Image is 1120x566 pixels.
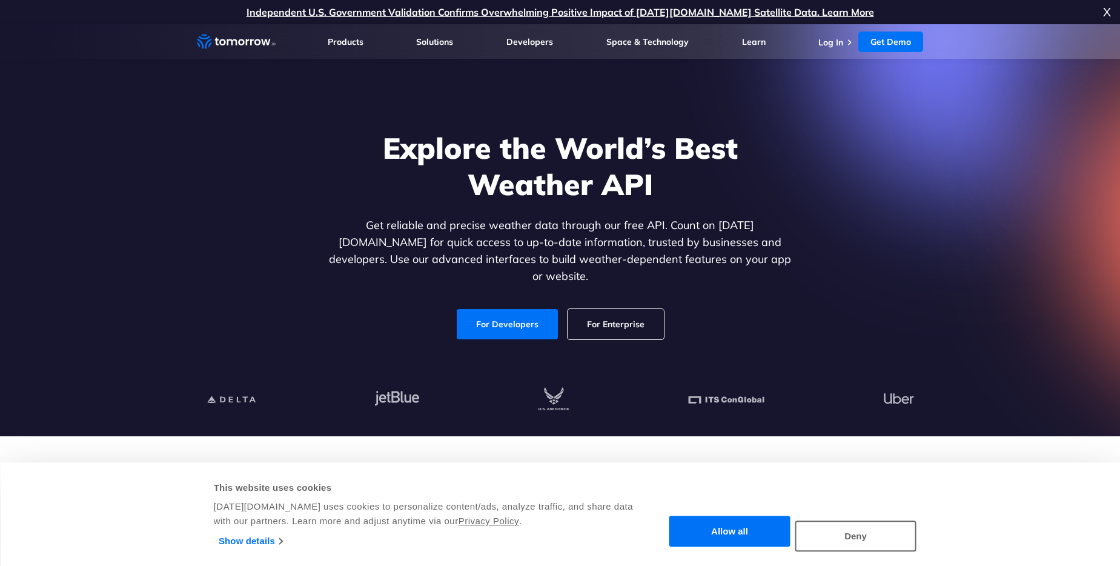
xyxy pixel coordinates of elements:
[328,36,363,47] a: Products
[858,32,923,52] a: Get Demo
[742,36,766,47] a: Learn
[606,36,689,47] a: Space & Technology
[818,37,843,48] a: Log In
[416,36,453,47] a: Solutions
[247,6,874,18] a: Independent U.S. Government Validation Confirms Overwhelming Positive Impact of [DATE][DOMAIN_NAM...
[214,481,635,495] div: This website uses cookies
[506,36,553,47] a: Developers
[326,130,794,202] h1: Explore the World’s Best Weather API
[214,499,635,528] div: [DATE][DOMAIN_NAME] uses cookies to personalize content/ads, analyze traffic, and share data with...
[197,33,276,51] a: Home link
[795,521,916,551] button: Deny
[568,309,664,339] a: For Enterprise
[669,516,790,547] button: Allow all
[219,532,282,550] a: Show details
[457,309,558,339] a: For Developers
[326,217,794,285] p: Get reliable and precise weather data through our free API. Count on [DATE][DOMAIN_NAME] for quic...
[459,516,519,526] a: Privacy Policy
